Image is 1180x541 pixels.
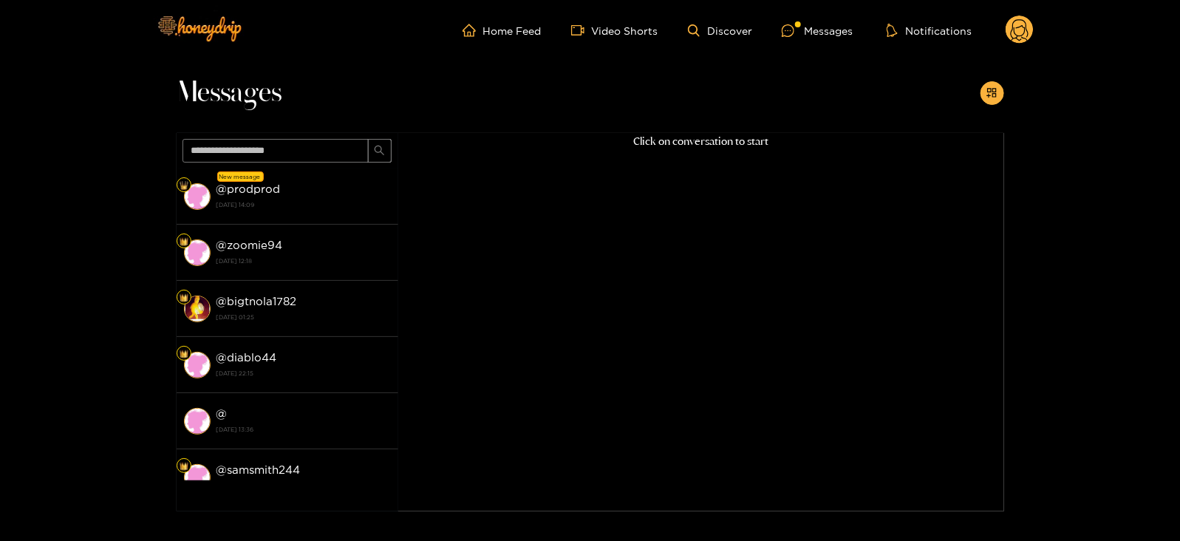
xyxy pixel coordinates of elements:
[216,310,391,324] strong: [DATE] 01:25
[463,24,483,37] span: home
[368,139,392,163] button: search
[571,24,592,37] span: video-camera
[177,75,282,111] span: Messages
[180,350,188,358] img: Fan Level
[180,293,188,302] img: Fan Level
[184,408,211,435] img: conversation
[216,479,391,492] strong: [DATE] 13:36
[184,296,211,322] img: conversation
[782,22,853,39] div: Messages
[374,145,385,157] span: search
[981,81,1004,105] button: appstore-add
[184,352,211,378] img: conversation
[216,239,283,251] strong: @ zoomie94
[216,351,277,364] strong: @ diablo44
[986,87,997,100] span: appstore-add
[180,237,188,246] img: Fan Level
[216,423,391,436] strong: [DATE] 13:36
[216,254,391,268] strong: [DATE] 12:18
[217,171,264,182] div: New message
[216,198,391,211] strong: [DATE] 14:09
[398,133,1004,150] p: Click on conversation to start
[463,24,542,37] a: Home Feed
[184,239,211,266] img: conversation
[216,295,297,307] strong: @ bigtnola1782
[216,407,228,420] strong: @
[184,464,211,491] img: conversation
[180,462,188,471] img: Fan Level
[216,183,281,195] strong: @ prodprod
[180,181,188,190] img: Fan Level
[216,463,301,476] strong: @ samsmith244
[216,367,391,380] strong: [DATE] 22:15
[184,183,211,210] img: conversation
[688,24,752,37] a: Discover
[571,24,658,37] a: Video Shorts
[882,23,976,38] button: Notifications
